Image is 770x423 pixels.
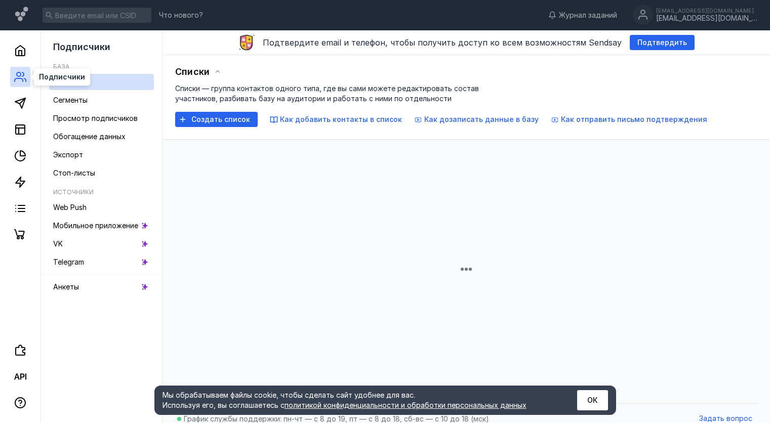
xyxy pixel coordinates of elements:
span: Web Push [53,203,87,211]
span: Экспорт [53,150,83,159]
a: Мобильное приложение [49,218,154,234]
a: Просмотр подписчиков [49,110,154,126]
span: Журнал заданий [559,10,617,20]
a: политикой конфиденциальности и обработки персональных данных [285,401,526,409]
div: Мы обрабатываем файлы cookie, чтобы сделать сайт удобнее для вас. Используя его, вы соглашаетесь c [163,390,552,410]
button: ОК [577,390,608,410]
span: Обогащение данных [53,132,126,141]
span: Мобильное приложение [53,221,138,230]
span: Списки [175,66,210,77]
a: VK [49,236,154,252]
span: Списки — группа контактов одного типа, где вы сами можете редактировать состав участников, разбив... [175,84,479,103]
span: График службы поддержки: пн-чт — с 8 до 19, пт — с 8 до 18, сб-вс — с 10 до 18 (мск) [184,414,489,423]
button: Как отправить письмо подтверждения [551,114,707,124]
a: Списки [49,74,154,90]
span: Просмотр подписчиков [53,114,138,122]
input: Введите email или CSID [43,8,151,23]
span: Создать список [191,115,250,124]
span: Как дозаписать данные в базу [424,115,539,123]
h5: База [53,63,69,70]
a: Стоп-листы [49,165,154,181]
span: Задать вопрос [699,414,752,423]
div: [EMAIL_ADDRESS][DOMAIN_NAME] [656,8,757,14]
a: Обогащение данных [49,129,154,145]
a: Что нового? [154,12,208,19]
span: Анкеты [53,282,79,291]
span: Как отправить письмо подтверждения [561,115,707,123]
a: Анкеты [49,279,154,295]
div: [EMAIL_ADDRESS][DOMAIN_NAME] [656,14,757,23]
span: Подписчики [39,73,85,80]
span: Стоп-листы [53,168,95,177]
button: Подтвердить [630,35,695,50]
h5: Источники [53,188,94,196]
a: Web Push [49,199,154,216]
a: Telegram [49,254,154,270]
a: Журнал заданий [543,10,622,20]
button: Создать список [175,112,258,127]
button: Как дозаписать данные в базу [414,114,539,124]
span: Подписчики [53,41,110,52]
span: VK [53,239,63,248]
span: Что нового? [159,12,203,19]
span: Подтвердить [637,38,687,47]
a: Экспорт [49,147,154,163]
button: Как добавить контакты в список [270,114,402,124]
span: Подтвердите email и телефон, чтобы получить доступ ко всем возможностям Sendsay [263,37,622,48]
span: Telegram [53,258,84,266]
span: Сегменты [53,96,88,104]
a: Сегменты [49,92,154,108]
span: Как добавить контакты в список [280,115,402,123]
